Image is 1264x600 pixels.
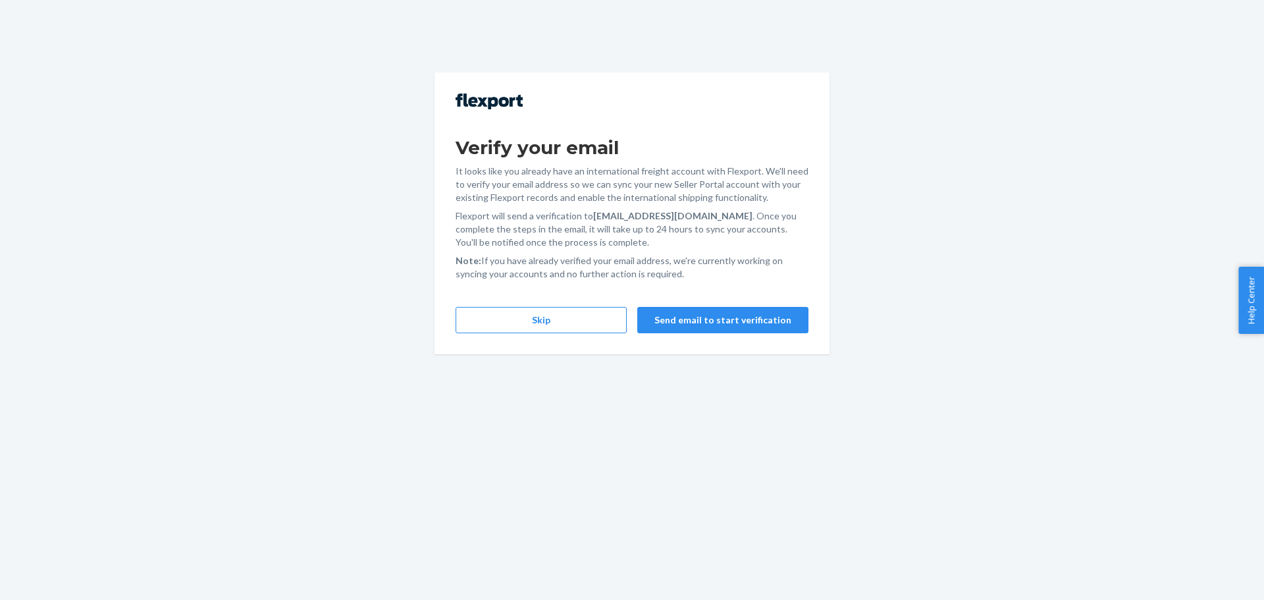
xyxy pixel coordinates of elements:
[456,254,808,281] p: If you have already verified your email address, we're currently working on syncing your accounts...
[456,255,481,266] strong: Note:
[456,94,523,109] img: Flexport logo
[456,136,808,159] h1: Verify your email
[456,209,808,249] p: Flexport will send a verification to . Once you complete the steps in the email, it will take up ...
[456,165,808,204] p: It looks like you already have an international freight account with Flexport. We'll need to veri...
[456,307,627,333] button: Skip
[637,307,808,333] button: Send email to start verification
[593,210,752,221] strong: [EMAIL_ADDRESS][DOMAIN_NAME]
[1238,267,1264,334] button: Help Center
